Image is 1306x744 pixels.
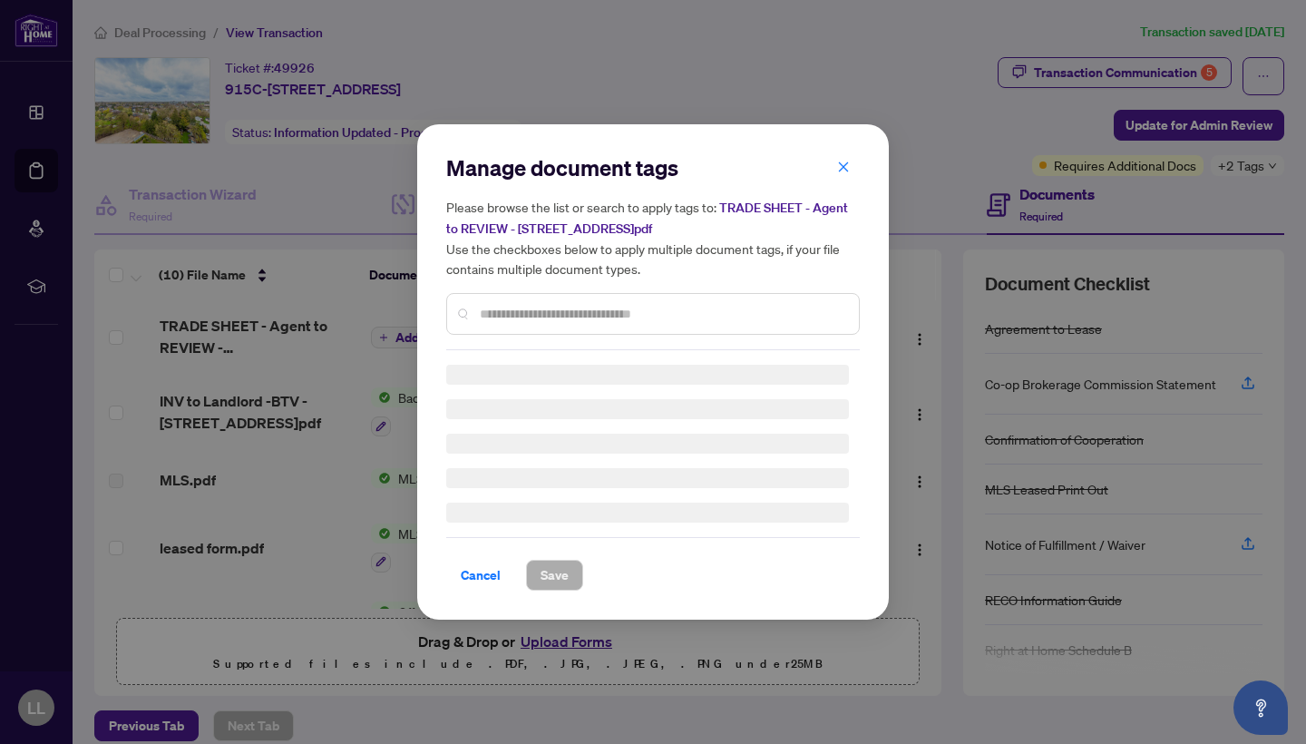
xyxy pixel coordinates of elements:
[461,561,501,590] span: Cancel
[446,560,515,591] button: Cancel
[526,560,583,591] button: Save
[837,161,850,173] span: close
[446,197,860,279] h5: Please browse the list or search to apply tags to: Use the checkboxes below to apply multiple doc...
[1233,680,1288,735] button: Open asap
[446,153,860,182] h2: Manage document tags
